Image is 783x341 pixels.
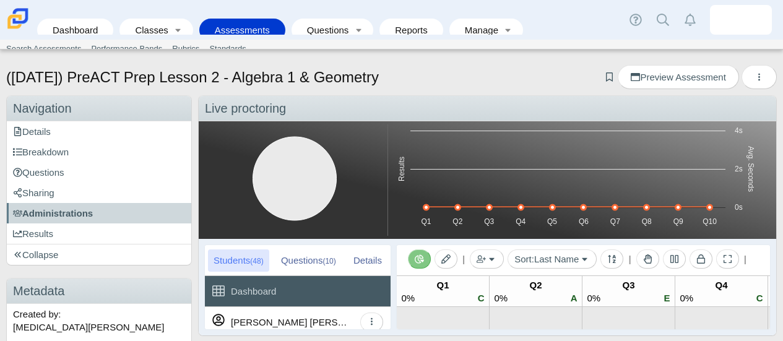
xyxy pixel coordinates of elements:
[6,67,379,88] h1: ([DATE]) PreACT Prep Lesson 2 - Algebra 1 & Geometry
[490,276,582,306] a: Q2
[43,19,107,41] a: Dashboard
[348,249,387,272] div: Details
[462,254,465,264] span: |
[126,19,169,41] a: Classes
[86,40,167,58] a: Performance Bands
[478,293,485,303] span: C
[298,19,350,41] a: Questions
[7,223,191,244] a: Results
[680,291,693,304] div: 0%
[456,205,461,210] path: Q2, 0s. Avg. Seconds.
[710,5,772,35] a: gerrit.mulder.oKQmOA
[7,244,191,265] a: Collapse
[408,249,431,269] button: Toggle Reporting
[547,217,557,226] text: Q5
[456,19,500,41] a: Manage
[484,217,494,226] text: Q3
[424,205,712,210] g: Avg. Seconds, series 5 of 5. Line with 10 data points. Y axis, Avg. Seconds.
[618,65,738,89] a: Preview Assessment
[742,65,777,89] button: More options
[199,96,776,121] div: Live proctoring
[587,278,670,291] div: Q3
[494,278,577,291] div: Q2
[703,217,717,226] text: Q10
[7,203,191,223] a: Administrations
[5,23,31,33] a: Carmen School of Science & Technology
[494,291,508,304] div: 0%
[631,72,725,82] span: Preview Assessment
[603,72,615,82] a: Add bookmark
[673,217,683,226] text: Q9
[644,205,649,210] path: Q8, 0s. Avg. Seconds.
[202,124,387,236] div: Chart. Highcharts interactive chart.
[731,10,751,30] img: gerrit.mulder.oKQmOA
[550,205,555,210] path: Q5, 0s. Avg. Seconds.
[7,142,191,162] a: Breakdown
[13,147,69,157] span: Breakdown
[167,40,204,58] a: Rubrics
[519,205,524,210] path: Q4, 0s. Avg. Seconds.
[516,217,526,226] text: Q4
[579,217,589,226] text: Q6
[613,205,618,210] path: Q7, 0s. Avg. Seconds.
[13,208,93,218] span: Administrations
[253,137,337,220] path: Not Started, 48. Completed.
[707,205,712,210] path: Q10, 0s. Avg. Seconds.
[202,124,387,236] svg: Interactive chart
[452,217,462,226] text: Q2
[7,183,191,203] a: Sharing
[322,257,335,265] small: (10)
[250,257,263,265] small: (48)
[7,278,191,304] h3: Metadata
[13,126,51,137] span: Details
[534,254,579,264] span: Last Name
[500,19,517,41] a: Toggle expanded
[680,278,763,291] div: Q4
[487,205,492,210] path: Q3, 0s. Avg. Seconds.
[7,121,191,142] a: Details
[675,276,768,306] a: Q4
[571,293,578,303] span: A
[350,19,367,41] a: Toggle expanded
[735,203,743,212] text: 0s
[642,217,652,226] text: Q8
[582,276,675,306] a: Q3
[581,205,586,210] path: Q6, 0s. Avg. Seconds.
[676,205,681,210] path: Q9, 0s. Avg. Seconds.
[421,217,431,226] text: Q1
[756,293,763,303] span: C
[1,40,86,58] a: Search Assessments
[275,249,342,272] div: Questions
[424,205,429,210] path: Q1, 0s. Avg. Seconds.
[13,249,58,260] span: Collapse
[397,157,406,181] text: Results
[13,101,72,115] span: Navigation
[13,167,64,178] span: Questions
[401,291,415,304] div: 0%
[735,165,743,173] text: 2s
[231,307,348,337] div: [PERSON_NAME] [PERSON_NAME]
[587,291,600,304] div: 0%
[13,228,53,239] span: Results
[746,146,755,192] text: Avg. Seconds
[388,124,764,236] svg: Interactive chart
[5,6,31,32] img: Carmen School of Science & Technology
[13,188,54,198] span: Sharing
[204,40,251,58] a: Standards
[628,254,631,264] span: |
[231,276,276,306] div: Dashboard
[208,249,269,272] div: Students
[170,19,187,41] a: Toggle expanded
[664,293,670,303] span: E
[744,254,746,264] span: |
[387,124,773,236] div: Chart. Highcharts interactive chart.
[7,304,191,337] div: Created by: [MEDICAL_DATA][PERSON_NAME]
[7,162,191,183] a: Questions
[735,126,743,135] text: 4s
[677,6,704,33] a: Alerts
[401,278,484,291] div: Q1
[386,19,437,41] a: Reports
[397,276,489,306] a: Q1
[508,249,597,269] button: Sort:Last Name
[205,19,279,41] a: Assessments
